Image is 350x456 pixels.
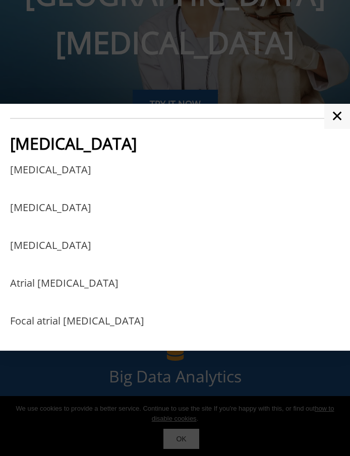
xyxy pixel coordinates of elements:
a: [MEDICAL_DATA] [10,202,91,235]
a: [MEDICAL_DATA] [10,164,91,197]
a: Focal atrial [MEDICAL_DATA] [10,315,144,348]
a: ✕ [324,104,350,129]
span: [MEDICAL_DATA] [10,133,137,154]
a: [MEDICAL_DATA] [10,240,91,273]
a: Atrial [MEDICAL_DATA] [10,278,119,310]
